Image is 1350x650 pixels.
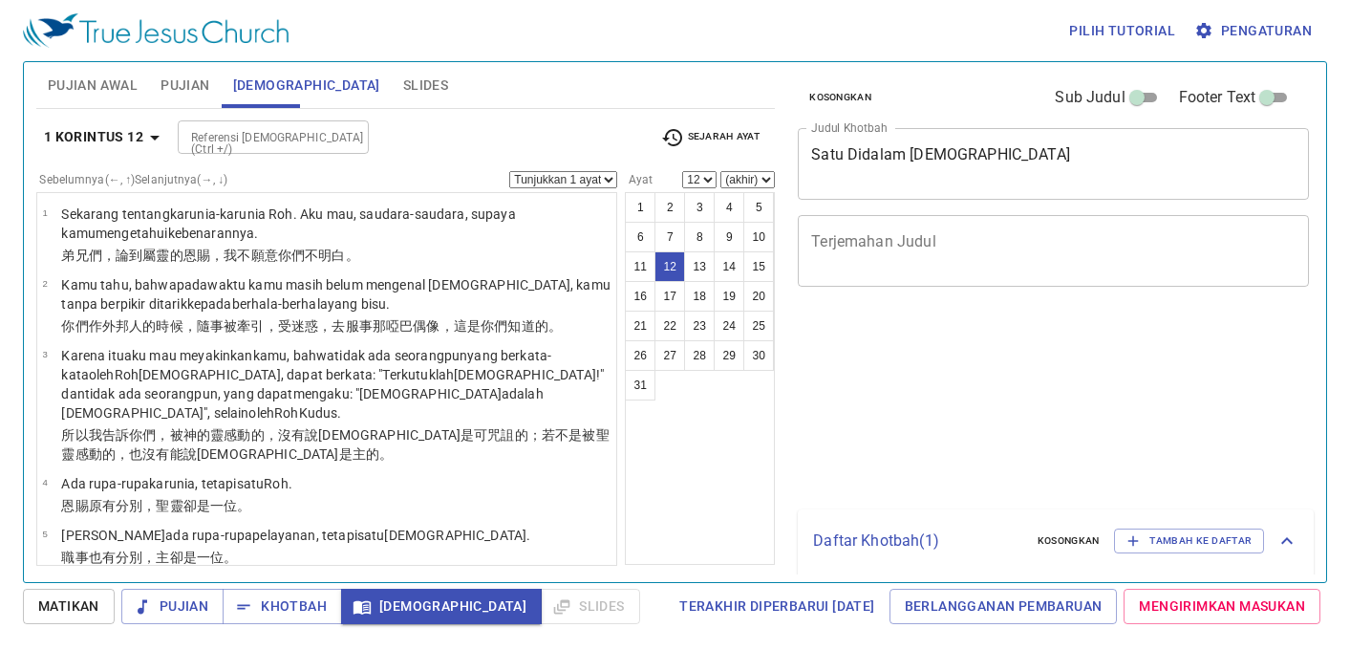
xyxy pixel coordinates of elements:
[356,595,526,618] span: [DEMOGRAPHIC_DATA]
[121,589,224,624] button: Pujian
[197,498,251,513] wg1161: 是一位
[61,446,393,462] wg40: 靈
[289,476,292,491] wg4151: .
[61,318,562,334] wg3754: 你們作
[61,367,604,421] wg2424: !" dan
[142,446,393,462] wg2532: 沒有能
[42,477,47,487] span: 4
[654,311,685,341] button: 22
[61,367,604,421] wg1722: Roh
[61,427,609,462] wg2980: [DEMOGRAPHIC_DATA]
[237,476,292,491] wg1161: satu
[61,277,610,312] wg1492: , bahwa
[684,192,715,223] button: 3
[684,311,715,341] button: 23
[61,474,291,493] p: Ada rupa-rupa
[809,89,871,106] span: Kosongkan
[223,589,342,624] button: Khotbah
[625,311,655,341] button: 21
[142,550,237,565] wg1243: ，主
[625,281,655,312] button: 16
[61,496,291,515] p: 恩賜
[305,248,359,263] wg5209: 不明白
[905,595,1103,618] span: Berlangganan Pembaruan
[36,119,174,155] button: 1 Korintus 12
[386,296,390,312] wg880: .
[625,370,655,401] button: 31
[238,595,327,618] span: Khotbah
[142,498,250,513] wg1243: ，聖靈
[42,278,47,289] span: 2
[61,348,604,421] wg5213: , bahwa
[535,318,562,334] wg1492: 的。
[265,318,562,334] wg71: ，受迷惑
[48,74,138,97] span: Pujian Awal
[61,246,611,265] p: 弟兄們
[61,367,604,421] wg4151: [DEMOGRAPHIC_DATA]
[654,192,685,223] button: 2
[341,589,542,624] button: [DEMOGRAPHIC_DATA]
[625,340,655,371] button: 26
[714,340,744,371] button: 29
[170,550,238,565] wg2962: 卻
[672,589,882,624] a: Terakhir Diperbarui [DATE]
[183,550,238,565] wg2532: 是一位
[1026,530,1111,552] button: Kosongkan
[23,13,289,48] img: True Jesus Church
[248,405,341,421] wg3361: oleh
[654,222,685,252] button: 7
[790,307,1209,502] iframe: from-child
[195,476,291,491] wg5486: , tetapi
[61,348,604,421] wg1107: kamu
[274,405,341,421] wg1722: Roh
[61,277,610,312] wg3754: pada
[743,311,774,341] button: 25
[61,348,604,421] wg1352: aku mau meyakinkan
[684,340,715,371] button: 28
[625,192,655,223] button: 1
[264,476,292,491] wg846: Roh
[44,125,143,149] b: 1 Korintus 12
[224,550,237,565] wg846: 。
[61,367,604,421] wg2980: oleh
[1198,19,1312,43] span: Pengaturan
[61,427,609,462] wg5213: ，被
[811,145,1296,182] textarea: Satu Didalam [DEMOGRAPHIC_DATA]
[798,86,883,109] button: Kosongkan
[61,367,604,421] wg2316: , dapat berkata
[61,206,515,241] wg4012: karunia-karunia Roh
[813,530,1021,552] p: Daftar Khotbah ( 1 )
[102,550,238,565] wg2532: 有
[61,386,543,421] wg1410: mengaku
[42,207,47,218] span: 1
[61,427,609,462] wg4151: 感動
[366,446,393,462] wg2962: 的。
[137,595,208,618] span: Pujian
[403,74,448,97] span: Slides
[661,126,760,149] span: Sejarah Ayat
[1190,13,1319,49] button: Pengaturan
[252,528,530,543] wg1243: pelayanan
[61,367,604,421] wg3004: : "Terkutuklah
[61,275,611,314] p: Kamu tahu
[1069,19,1175,43] span: Pilih tutorial
[684,222,715,252] button: 8
[142,248,358,263] wg4012: 屬靈
[413,318,562,334] wg880: 偶像
[1139,595,1305,618] span: Mengirimkan Masukan
[42,529,47,539] span: 5
[232,296,391,312] wg4314: berhala-berhala
[149,476,291,491] wg1243: karunia
[714,192,744,223] button: 4
[204,405,341,421] wg2962: ", selain
[798,509,1314,573] div: Daftar Khotbah(1)KosongkanTambah ke Daftar
[187,296,391,312] wg520: kepada
[38,595,99,618] span: Matikan
[1055,86,1125,109] span: Sub Judul
[625,222,655,252] button: 6
[42,349,47,359] span: 3
[1038,532,1100,550] span: Kosongkan
[61,427,609,462] wg1722: 神
[168,226,259,241] wg50: kebenarannya.
[39,174,227,185] label: Sebelumnya (←, ↑) Selanjutnya (→, ↓)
